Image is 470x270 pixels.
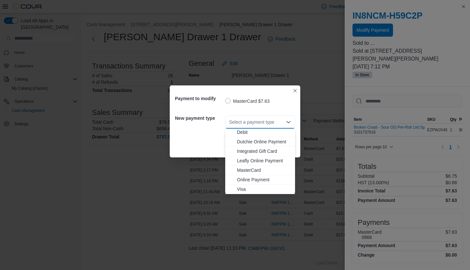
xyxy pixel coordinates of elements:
[225,97,270,105] label: MasterCard $7.63
[286,119,291,125] button: Close list of options
[229,118,230,126] input: Accessible screen reader label
[291,87,299,95] button: Closes this modal window
[175,92,224,105] h5: Payment to modify
[175,112,224,125] h5: New payment type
